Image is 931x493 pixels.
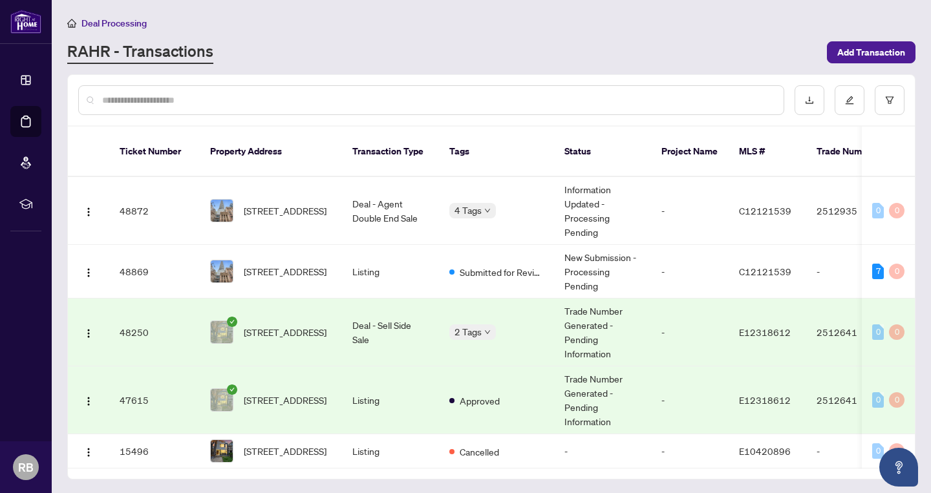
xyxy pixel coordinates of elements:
span: filter [885,96,894,105]
span: [STREET_ADDRESS] [244,393,326,407]
span: E10420896 [739,445,791,457]
button: Logo [78,441,99,461]
td: 48250 [109,299,200,366]
div: 0 [872,443,884,459]
div: 0 [889,443,904,459]
td: - [651,245,729,299]
img: Logo [83,396,94,406]
span: 4 Tags [455,203,482,218]
td: 15496 [109,434,200,468]
img: logo [10,10,41,34]
img: thumbnail-img [211,440,233,462]
button: Logo [78,261,99,282]
th: Status [554,127,651,177]
span: Deal Processing [81,17,147,29]
button: Logo [78,390,99,410]
span: down [484,207,491,214]
span: RB [18,458,34,476]
th: Ticket Number [109,127,200,177]
th: Trade Number [806,127,897,177]
td: Listing [342,245,439,299]
td: 2512641 [806,366,897,434]
td: 2512935 [806,177,897,245]
td: 48869 [109,245,200,299]
button: Open asap [879,448,918,487]
span: [STREET_ADDRESS] [244,264,326,278]
td: Information Updated - Processing Pending [554,177,651,245]
div: 0 [872,203,884,218]
div: 0 [872,324,884,340]
td: 2512641 [806,299,897,366]
td: Trade Number Generated - Pending Information [554,366,651,434]
div: 0 [889,264,904,279]
td: 48872 [109,177,200,245]
td: 47615 [109,366,200,434]
button: filter [875,85,904,115]
img: thumbnail-img [211,321,233,343]
span: 2 Tags [455,324,482,339]
img: Logo [83,207,94,217]
span: download [805,96,814,105]
span: Submitted for Review [460,265,544,279]
td: Trade Number Generated - Pending Information [554,299,651,366]
span: C12121539 [739,266,791,277]
th: Project Name [651,127,729,177]
span: Add Transaction [837,42,905,63]
img: thumbnail-img [211,389,233,411]
th: Transaction Type [342,127,439,177]
button: download [795,85,824,115]
td: Deal - Sell Side Sale [342,299,439,366]
td: Listing [342,434,439,468]
td: - [806,434,897,468]
div: 7 [872,264,884,279]
td: - [651,366,729,434]
td: - [554,434,651,468]
span: check-circle [227,317,237,327]
img: Logo [83,447,94,457]
button: edit [835,85,864,115]
a: RAHR - Transactions [67,41,213,64]
button: Logo [78,322,99,342]
span: Cancelled [460,445,499,459]
span: [STREET_ADDRESS] [244,444,326,458]
td: - [806,245,897,299]
span: down [484,329,491,335]
span: E12318612 [739,394,791,406]
span: C12121539 [739,205,791,216]
th: MLS # [729,127,806,177]
span: check-circle [227,384,237,395]
img: Logo [83,267,94,278]
span: E12318612 [739,326,791,338]
img: Logo [83,328,94,339]
td: - [651,434,729,468]
div: 0 [889,324,904,340]
td: - [651,299,729,366]
div: 0 [889,203,904,218]
div: 0 [889,392,904,408]
th: Tags [439,127,554,177]
td: Deal - Agent Double End Sale [342,177,439,245]
td: New Submission - Processing Pending [554,245,651,299]
span: [STREET_ADDRESS] [244,204,326,218]
img: thumbnail-img [211,260,233,282]
span: Approved [460,393,500,408]
button: Logo [78,200,99,221]
span: home [67,19,76,28]
th: Property Address [200,127,342,177]
button: Add Transaction [827,41,915,63]
span: [STREET_ADDRESS] [244,325,326,339]
div: 0 [872,392,884,408]
img: thumbnail-img [211,200,233,222]
td: - [651,177,729,245]
span: edit [845,96,854,105]
td: Listing [342,366,439,434]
